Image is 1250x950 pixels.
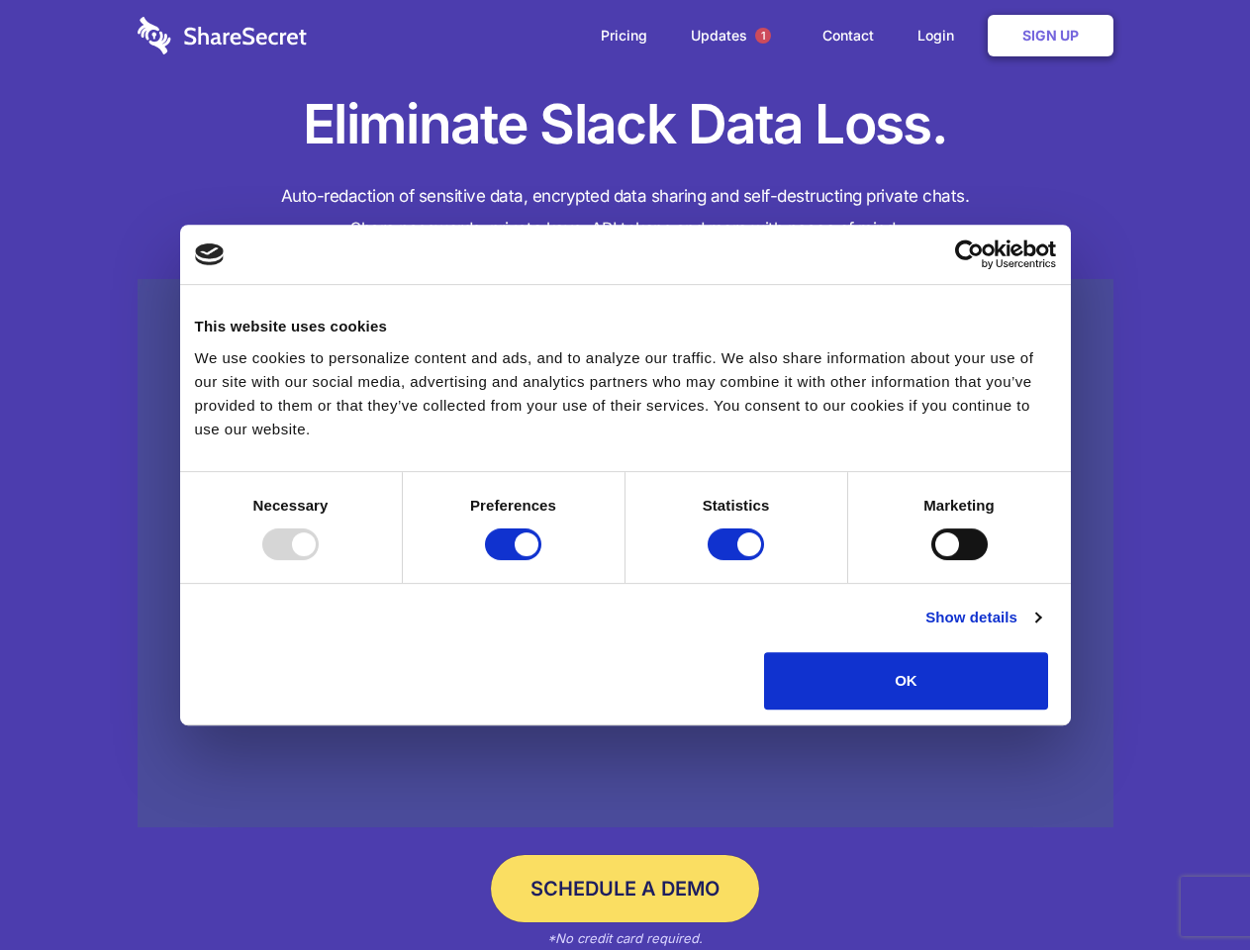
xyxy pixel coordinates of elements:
button: OK [764,652,1048,710]
strong: Marketing [923,497,995,514]
strong: Statistics [703,497,770,514]
a: Usercentrics Cookiebot - opens in a new window [883,239,1056,269]
a: Contact [803,5,894,66]
a: Sign Up [988,15,1113,56]
img: logo [195,243,225,265]
a: Schedule a Demo [491,855,759,922]
strong: Necessary [253,497,329,514]
em: *No credit card required. [547,930,703,946]
img: logo-wordmark-white-trans-d4663122ce5f474addd5e946df7df03e33cb6a1c49d2221995e7729f52c070b2.svg [138,17,307,54]
h1: Eliminate Slack Data Loss. [138,89,1113,160]
a: Wistia video thumbnail [138,279,1113,828]
span: 1 [755,28,771,44]
div: This website uses cookies [195,315,1056,338]
a: Pricing [581,5,667,66]
a: Login [898,5,984,66]
h4: Auto-redaction of sensitive data, encrypted data sharing and self-destructing private chats. Shar... [138,180,1113,245]
a: Show details [925,606,1040,629]
strong: Preferences [470,497,556,514]
div: We use cookies to personalize content and ads, and to analyze our traffic. We also share informat... [195,346,1056,441]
